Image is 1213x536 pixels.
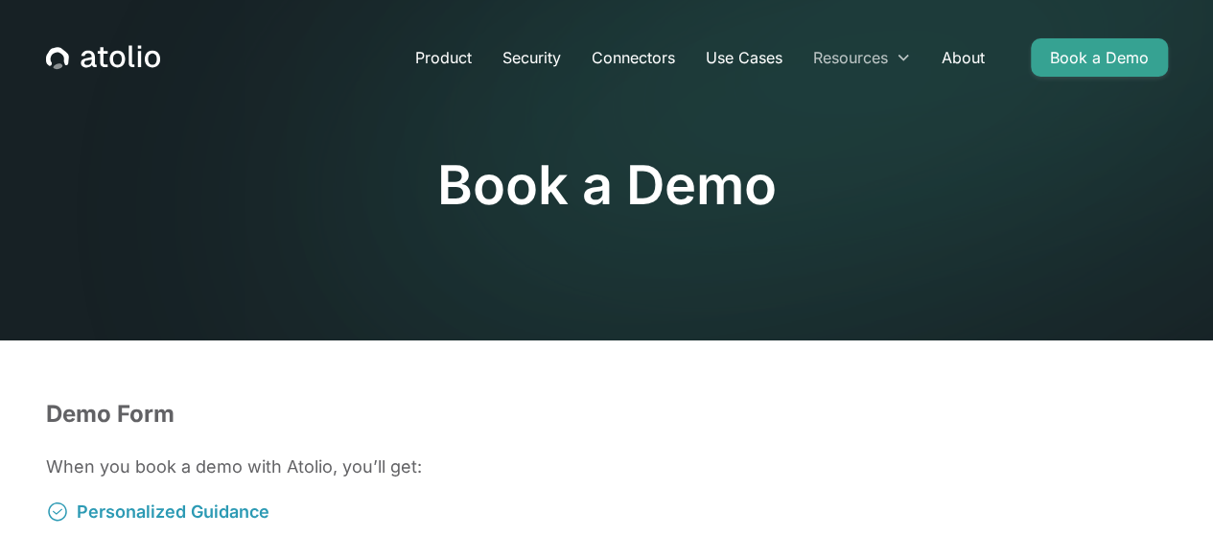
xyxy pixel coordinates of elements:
[46,153,1168,218] h1: Book a Demo
[46,400,175,428] strong: Demo Form
[46,454,486,479] p: When you book a demo with Atolio, you’ll get:
[813,46,888,69] div: Resources
[77,499,269,524] p: Personalized Guidance
[798,38,926,77] div: Resources
[400,38,487,77] a: Product
[690,38,798,77] a: Use Cases
[576,38,690,77] a: Connectors
[926,38,1000,77] a: About
[1031,38,1168,77] a: Book a Demo
[487,38,576,77] a: Security
[46,45,160,70] a: home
